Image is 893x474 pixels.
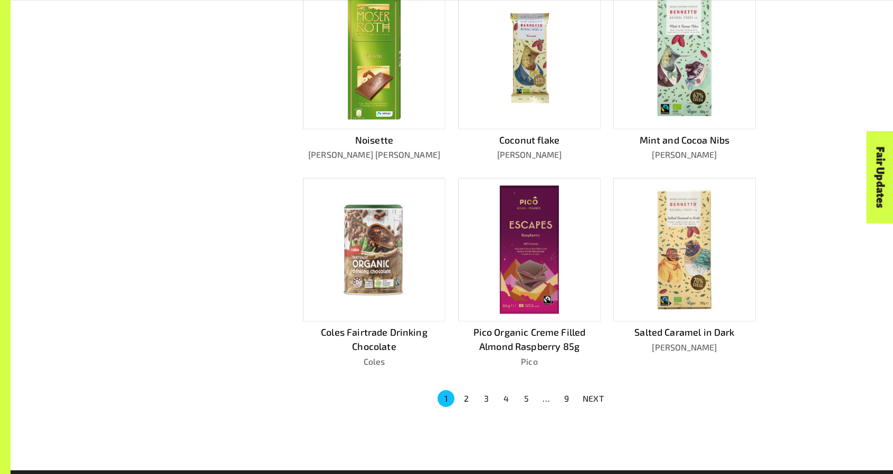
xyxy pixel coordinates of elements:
p: Pico [458,355,601,368]
button: page 1 [438,390,454,407]
p: [PERSON_NAME] [458,148,601,161]
button: Go to page 3 [478,390,495,407]
p: Coles Fairtrade Drinking Chocolate [303,325,445,354]
button: Go to page 5 [518,390,535,407]
p: Mint and Cocoa Nibs [613,133,756,147]
a: Pico Organic Creme Filled Almond Raspberry 85gPico [458,178,601,368]
p: Noisette [303,133,445,147]
nav: pagination navigation [436,389,610,408]
a: Coles Fairtrade Drinking ChocolateColes [303,178,445,368]
p: [PERSON_NAME] [613,148,756,161]
button: NEXT [576,389,610,408]
p: Salted Caramel in Dark [613,325,756,339]
p: NEXT [583,392,604,405]
p: Coles [303,355,445,368]
p: [PERSON_NAME] [613,341,756,354]
a: Salted Caramel in Dark[PERSON_NAME] [613,178,756,368]
button: Go to page 4 [498,390,515,407]
p: Pico Organic Creme Filled Almond Raspberry 85g [458,325,601,354]
p: [PERSON_NAME] [PERSON_NAME] [303,148,445,161]
p: Coconut flake [458,133,601,147]
div: … [538,392,555,405]
button: Go to page 2 [458,390,474,407]
button: Go to page 9 [558,390,575,407]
